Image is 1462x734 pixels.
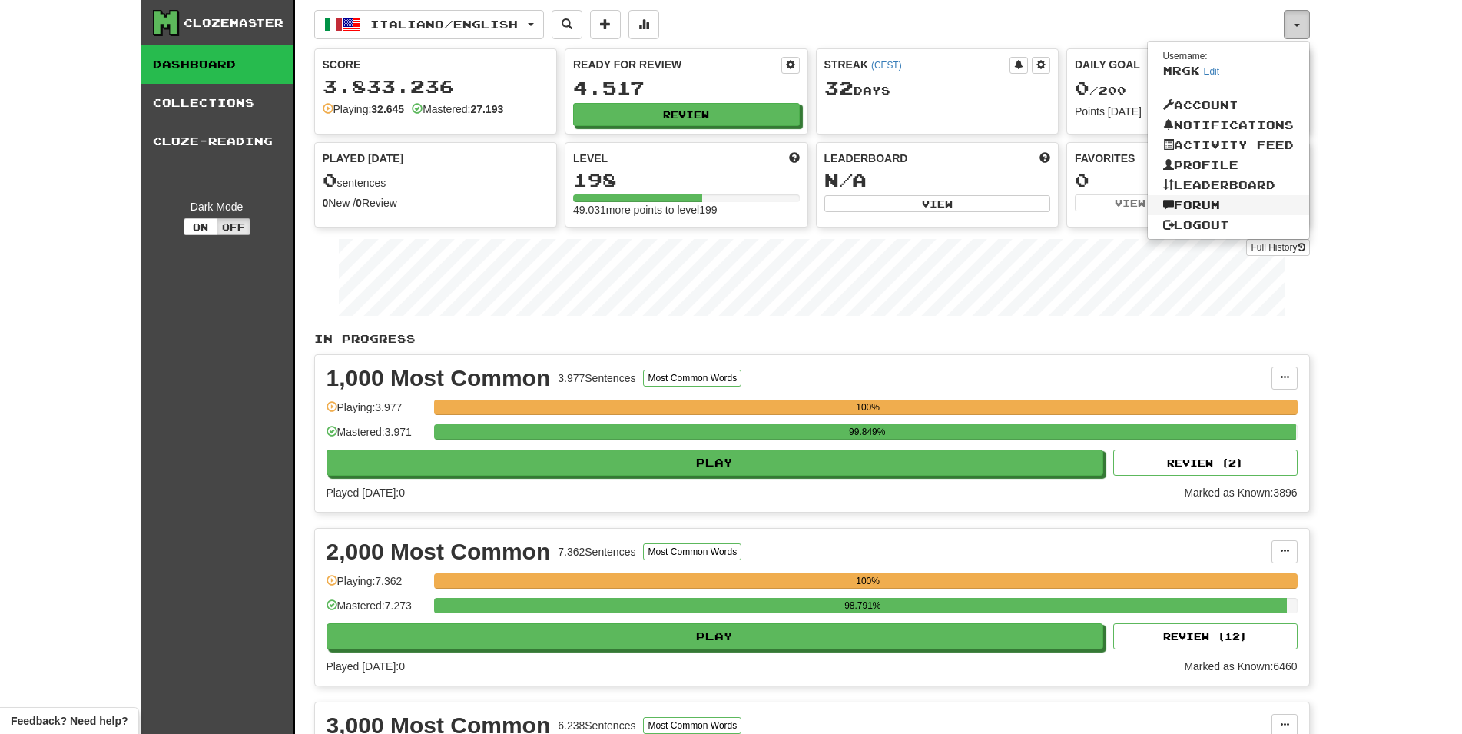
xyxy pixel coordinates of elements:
[327,660,405,673] span: Played [DATE]: 0
[412,101,503,117] div: Mastered:
[1075,77,1089,98] span: 0
[643,370,741,387] button: Most Common Words
[573,78,800,98] div: 4.517
[824,57,1010,72] div: Streak
[439,573,1298,589] div: 100%
[314,331,1310,347] p: In Progress
[573,202,800,218] div: 49.031 more points to level 199
[323,101,405,117] div: Playing:
[1204,66,1220,77] a: Edit
[323,151,404,166] span: Played [DATE]
[327,450,1104,476] button: Play
[1184,485,1297,500] div: Marked as Known: 3896
[1113,450,1298,476] button: Review (2)
[824,151,908,166] span: Leaderboard
[824,78,1051,98] div: Day s
[323,171,549,191] div: sentences
[558,718,635,733] div: 6.238 Sentences
[1075,104,1301,119] div: Points [DATE]
[439,424,1296,440] div: 99.849%
[1148,95,1309,115] a: Account
[573,57,781,72] div: Ready for Review
[1075,57,1283,74] div: Daily Goal
[552,10,582,39] button: Search sentences
[1148,115,1309,135] a: Notifications
[1075,84,1126,97] span: / 200
[327,540,551,563] div: 2,000 Most Common
[323,77,549,96] div: 3.833.236
[1148,215,1309,235] a: Logout
[643,543,741,560] button: Most Common Words
[184,15,283,31] div: Clozemaster
[217,218,250,235] button: Off
[1148,195,1309,215] a: Forum
[824,77,854,98] span: 32
[558,544,635,560] div: 7.362 Sentences
[628,10,659,39] button: More stats
[1163,51,1208,61] small: Username:
[323,169,337,191] span: 0
[789,151,800,166] span: Score more points to level up
[439,598,1287,613] div: 98.791%
[573,151,608,166] span: Level
[356,197,362,209] strong: 0
[573,103,800,126] button: Review
[323,197,329,209] strong: 0
[323,57,549,72] div: Score
[871,60,902,71] a: (CEST)
[184,218,217,235] button: On
[439,400,1298,415] div: 100%
[327,623,1104,649] button: Play
[1039,151,1050,166] span: This week in points, UTC
[1148,175,1309,195] a: Leaderboard
[1075,171,1301,190] div: 0
[327,487,405,499] span: Played [DATE]: 0
[470,103,503,115] strong: 27.193
[153,199,281,214] div: Dark Mode
[141,122,293,161] a: Cloze-Reading
[1075,151,1301,166] div: Favorites
[141,45,293,84] a: Dashboard
[1246,239,1309,256] a: Full History
[573,171,800,190] div: 198
[11,713,128,729] span: Open feedback widget
[327,400,426,425] div: Playing: 3.977
[327,573,426,599] div: Playing: 7.362
[323,195,549,211] div: New / Review
[590,10,621,39] button: Add sentence to collection
[141,84,293,122] a: Collections
[1184,659,1297,674] div: Marked as Known: 6460
[314,10,544,39] button: Italiano/English
[1148,155,1309,175] a: Profile
[327,598,426,623] div: Mastered: 7.273
[370,18,518,31] span: Italiano / English
[327,367,551,390] div: 1,000 Most Common
[1148,135,1309,155] a: Activity Feed
[824,195,1051,212] button: View
[824,169,867,191] span: N/A
[1075,194,1186,211] button: View
[1113,623,1298,649] button: Review (12)
[1163,64,1200,77] span: MRgK
[371,103,404,115] strong: 32.645
[327,424,426,450] div: Mastered: 3.971
[643,717,741,734] button: Most Common Words
[558,370,635,386] div: 3.977 Sentences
